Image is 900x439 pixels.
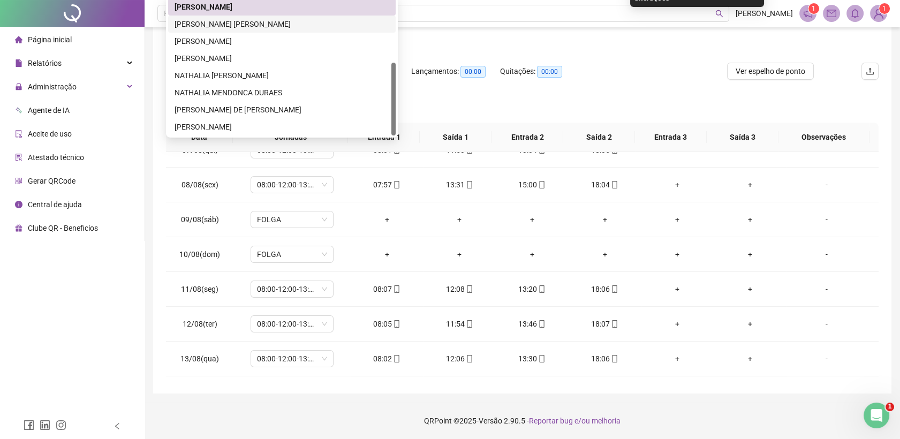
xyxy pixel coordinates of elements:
[577,248,633,260] div: +
[563,123,635,152] th: Saída 2
[28,106,70,115] span: Agente de IA
[795,179,858,191] div: -
[175,87,389,99] div: NATHALIA MENDONCA DURAES
[715,10,723,18] span: search
[649,179,705,191] div: +
[827,9,836,18] span: mail
[168,101,396,118] div: RAIANNE FARIAS DE SANTANA
[465,320,473,328] span: mobile
[795,248,858,260] div: -
[610,285,618,293] span: mobile
[787,131,861,143] span: Observações
[504,318,560,330] div: 13:46
[257,246,327,262] span: FOLGA
[537,320,546,328] span: mobile
[465,181,473,188] span: mobile
[649,214,705,225] div: +
[56,420,66,430] span: instagram
[175,18,389,30] div: [PERSON_NAME] [PERSON_NAME]
[168,67,396,84] div: NATHALIA ANNA PIMENTEL ZANELA
[465,355,473,362] span: mobile
[175,35,389,47] div: [PERSON_NAME]
[432,318,487,330] div: 11:54
[465,285,473,293] span: mobile
[175,104,389,116] div: [PERSON_NAME] DE [PERSON_NAME]
[491,123,563,152] th: Entrada 2
[15,177,22,185] span: qrcode
[479,417,502,425] span: Versão
[886,403,894,411] span: 1
[28,177,75,185] span: Gerar QRCode
[879,3,890,14] sup: Atualize o seu contato no menu Meus Dados
[359,214,415,225] div: +
[649,283,705,295] div: +
[257,316,327,332] span: 08:00-12:00-13:12-18:00
[610,320,618,328] span: mobile
[392,320,400,328] span: mobile
[707,123,778,152] th: Saída 3
[500,65,589,78] div: Quitações:
[577,353,633,365] div: 18:06
[504,353,560,365] div: 13:30
[15,36,22,43] span: home
[392,285,400,293] span: mobile
[432,283,487,295] div: 12:08
[359,353,415,365] div: 08:02
[15,83,22,90] span: lock
[168,84,396,101] div: NATHALIA MENDONCA DURAES
[808,3,819,14] sup: 1
[432,214,487,225] div: +
[795,318,858,330] div: -
[649,248,705,260] div: +
[175,121,389,133] div: [PERSON_NAME]
[727,63,814,80] button: Ver espelho de ponto
[537,355,546,362] span: mobile
[28,130,72,138] span: Aceite de uso
[114,422,121,430] span: left
[577,283,633,295] div: 18:06
[610,181,618,188] span: mobile
[504,248,560,260] div: +
[392,181,400,188] span: mobile
[28,153,84,162] span: Atestado técnico
[183,320,217,328] span: 12/08(ter)
[24,420,34,430] span: facebook
[610,355,618,362] span: mobile
[529,417,621,425] span: Reportar bug e/ou melhoria
[28,35,72,44] span: Página inicial
[179,250,220,259] span: 10/08(dom)
[736,65,805,77] span: Ver espelho de ponto
[882,5,886,12] span: 1
[15,154,22,161] span: solution
[635,123,707,152] th: Entrada 3
[722,353,778,365] div: +
[850,9,860,18] span: bell
[504,214,560,225] div: +
[537,285,546,293] span: mobile
[257,211,327,228] span: FOLGA
[722,283,778,295] div: +
[181,215,219,224] span: 09/08(sáb)
[871,5,887,21] img: 81079
[168,50,396,67] div: MICHELLY CRISTINY ALVES DA SILVA
[175,70,389,81] div: NATHALIA [PERSON_NAME]
[359,318,415,330] div: 08:05
[795,283,858,295] div: -
[28,224,98,232] span: Clube QR - Beneficios
[15,130,22,138] span: audit
[257,177,327,193] span: 08:00-12:00-13:12-18:00
[649,318,705,330] div: +
[420,123,491,152] th: Saída 1
[460,66,486,78] span: 00:00
[392,355,400,362] span: mobile
[778,123,869,152] th: Observações
[168,118,396,135] div: RONALD FELIPE DA SILVA
[795,214,858,225] div: -
[181,180,218,189] span: 08/08(sex)
[803,9,813,18] span: notification
[736,7,793,19] span: [PERSON_NAME]
[432,248,487,260] div: +
[722,318,778,330] div: +
[649,353,705,365] div: +
[28,200,82,209] span: Central de ajuda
